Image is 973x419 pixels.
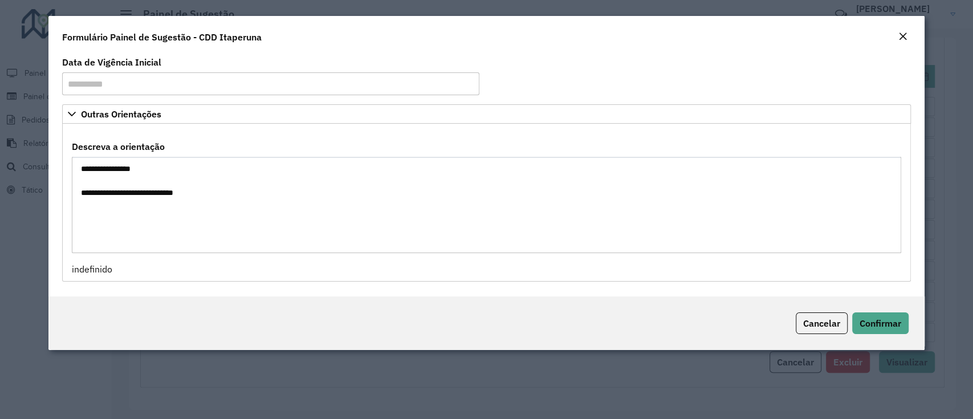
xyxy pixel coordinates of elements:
font: Confirmar [860,318,901,329]
em: Fechar [898,32,907,41]
button: Fechar [895,30,911,44]
font: Formulário Painel de Sugestão - CDD Itaperuna [62,31,262,43]
button: Cancelar [796,312,848,334]
div: Outras Orientações [62,124,910,282]
font: Outras Orientações [81,108,161,120]
font: indefinido [72,263,112,275]
font: Cancelar [803,318,840,329]
a: Outras Orientações [62,104,910,124]
button: Confirmar [852,312,909,334]
font: Data de Vigência Inicial [62,56,161,68]
font: Descreva a orientação [72,141,165,152]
